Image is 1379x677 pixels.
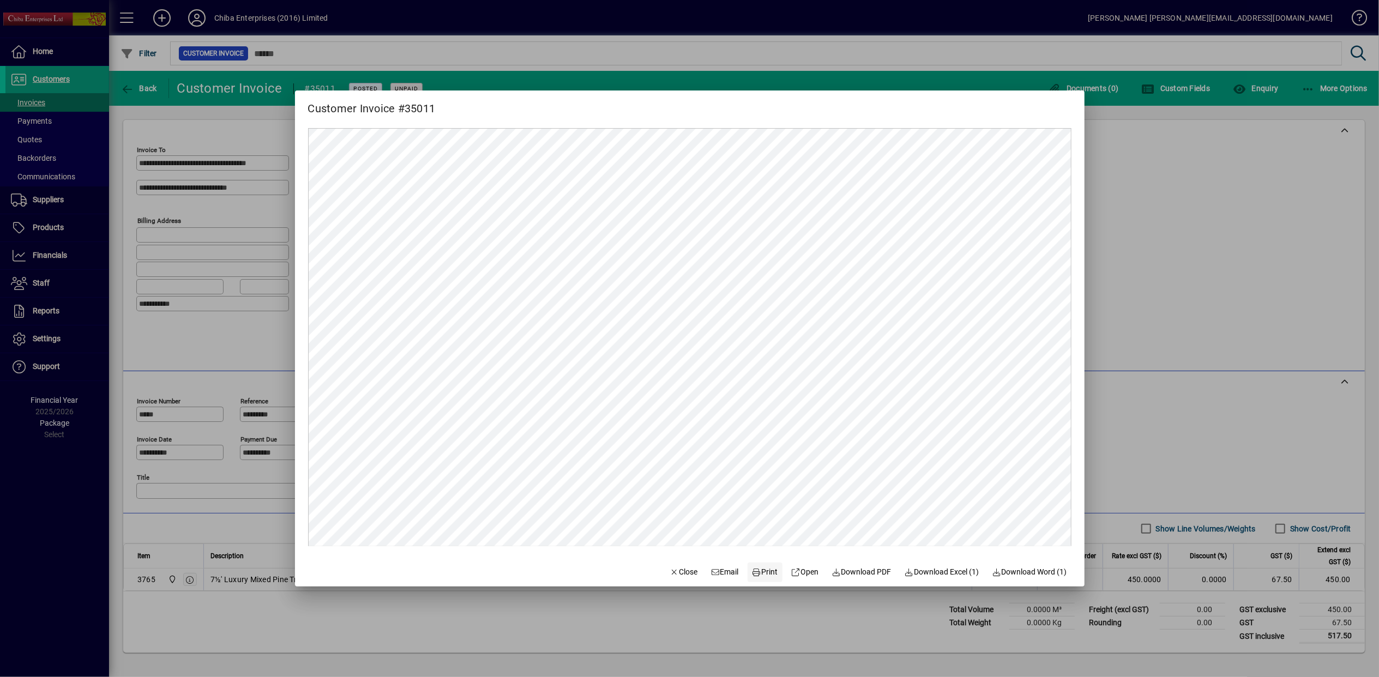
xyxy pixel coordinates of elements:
[295,90,449,117] h2: Customer Invoice #35011
[748,563,782,582] button: Print
[992,566,1067,578] span: Download Word (1)
[827,563,896,582] a: Download PDF
[900,563,984,582] button: Download Excel (1)
[670,566,698,578] span: Close
[710,566,739,578] span: Email
[706,563,743,582] button: Email
[787,563,823,582] a: Open
[832,566,892,578] span: Download PDF
[987,563,1071,582] button: Download Word (1)
[665,563,702,582] button: Close
[905,566,979,578] span: Download Excel (1)
[791,566,819,578] span: Open
[752,566,778,578] span: Print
